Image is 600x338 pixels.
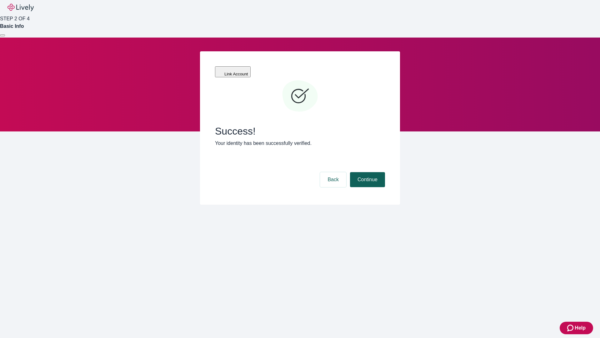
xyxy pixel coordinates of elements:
p: Your identity has been successfully verified. [215,140,385,147]
button: Link Account [215,66,251,77]
span: Help [575,324,586,332]
svg: Checkmark icon [281,78,319,115]
svg: Zendesk support icon [567,324,575,332]
button: Back [320,172,346,187]
img: Lively [7,4,34,11]
button: Continue [350,172,385,187]
span: Success! [215,125,385,137]
button: Zendesk support iconHelp [560,322,593,334]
